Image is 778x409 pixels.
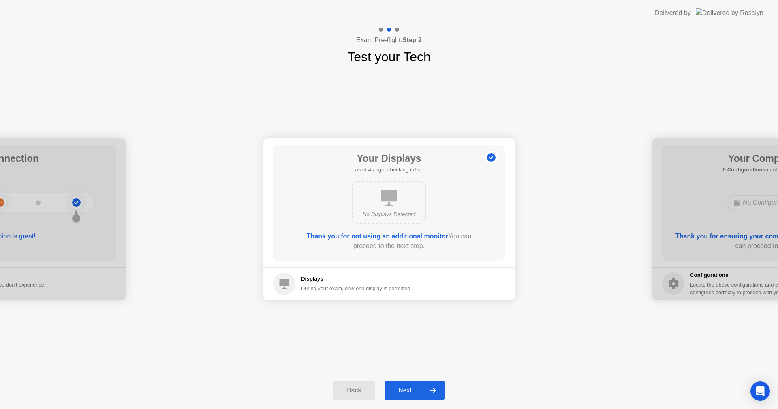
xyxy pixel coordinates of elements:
b: Thank you for not using an additional monitor [307,233,448,240]
h4: Exam Pre-flight: [356,35,422,45]
div: Back [336,387,372,394]
h1: Test your Tech [347,47,431,66]
div: During your exam, only one display is permitted [301,285,410,292]
div: No Displays Detected [359,210,419,218]
button: Next [385,381,445,400]
h5: Displays [301,275,410,283]
button: Back [333,381,375,400]
h5: as of 4s ago, checking in1s.. [355,166,423,174]
div: Delivered by [655,8,691,18]
div: Open Intercom Messenger [750,381,770,401]
div: You can proceed to the next step. [296,231,482,251]
div: Next [387,387,423,394]
h1: Your Displays [355,151,423,166]
b: Step 2 [402,36,422,43]
img: Delivered by Rosalyn [696,8,763,17]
